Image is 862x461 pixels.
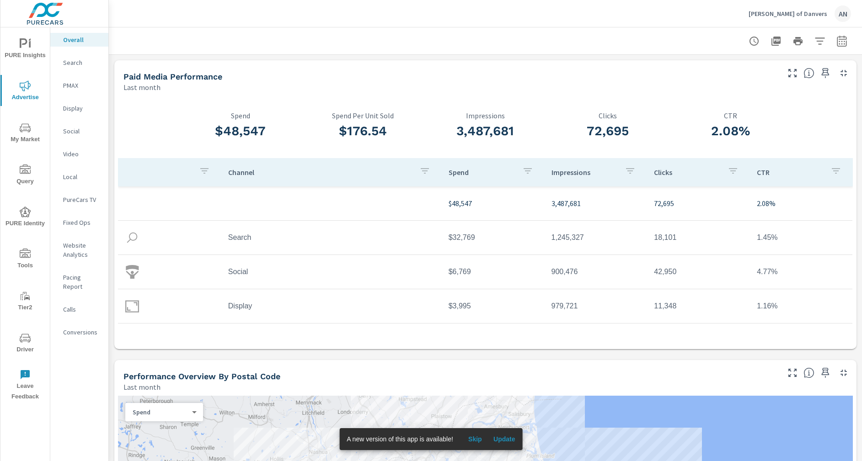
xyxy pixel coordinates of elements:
button: Print Report [789,32,807,50]
div: Display [50,101,108,115]
p: CTR [757,168,823,177]
h3: 3,487,681 [424,123,547,139]
p: Impressions [551,168,618,177]
span: My Market [3,122,47,145]
button: Apply Filters [811,32,829,50]
p: Impressions [424,111,547,120]
img: icon-search.svg [125,231,139,244]
p: Spend Per Unit Sold [302,111,424,120]
td: $6,769 [441,260,544,283]
button: Minimize Widget [836,366,851,380]
p: Calls [63,305,101,314]
p: Overall [63,35,101,44]
p: 72,695 [654,198,742,209]
button: Make Fullscreen [785,366,800,380]
h5: Paid Media Performance [123,72,222,81]
td: $3,995 [441,295,544,318]
p: Search [63,58,101,67]
span: Advertise [3,80,47,103]
img: icon-social.svg [125,265,139,279]
span: A new version of this app is available! [347,435,453,443]
td: 900,476 [544,260,647,283]
div: PureCars TV [50,193,108,207]
p: PMAX [63,81,101,90]
p: Conversions [63,328,101,337]
td: 11,348 [647,295,750,318]
td: 18,101 [647,226,750,249]
span: PURE Identity [3,207,47,229]
td: 182,757 [544,329,647,352]
p: Spend [133,408,188,416]
p: $48,547 [449,198,537,209]
button: Minimize Widget [836,66,851,80]
button: Update [490,432,519,446]
td: 979,721 [544,295,647,318]
td: 1.16% [750,295,852,318]
button: "Export Report to PDF" [767,32,785,50]
span: Understand performance data by postal code. Individual postal codes can be selected and expanded ... [803,367,814,378]
div: Search [50,56,108,69]
h3: $176.54 [302,123,424,139]
span: Tier2 [3,291,47,313]
td: 42,950 [647,260,750,283]
button: Make Fullscreen [785,66,800,80]
h3: 2.08% [669,123,792,139]
div: Conversions [50,325,108,339]
span: Tools [3,249,47,271]
h3: $48,547 [179,123,302,139]
p: PureCars TV [63,195,101,204]
p: Website Analytics [63,241,101,259]
td: 4.77% [750,260,852,283]
td: Search [221,226,441,249]
td: 0.03% [750,329,852,352]
p: Clicks [654,168,720,177]
span: Skip [464,435,486,443]
div: Pacing Report [50,270,108,293]
td: Display [221,295,441,318]
span: Understand performance metrics over the selected time range. [803,68,814,79]
div: Website Analytics [50,238,108,261]
p: Spend [449,168,515,177]
p: Last month [123,382,161,392]
span: Leave Feedback [3,369,47,402]
p: [PERSON_NAME] of Danvers [749,10,827,18]
td: 1,245,327 [544,226,647,249]
td: 1.45% [750,226,852,249]
div: nav menu [0,27,50,406]
button: Select Date Range [833,32,851,50]
div: Video [50,147,108,161]
p: Local [63,172,101,181]
td: ConnectedTv [221,329,441,352]
span: Update [493,435,515,443]
span: Query [3,164,47,187]
div: PMAX [50,79,108,92]
div: Social [50,124,108,138]
p: Display [63,104,101,113]
p: 2.08% [757,198,845,209]
h3: 72,695 [546,123,669,139]
p: Social [63,127,101,136]
img: icon-display.svg [125,299,139,313]
div: Calls [50,302,108,316]
span: PURE Insights [3,38,47,61]
h5: Performance Overview By Postal Code [123,371,280,381]
div: Spend [125,408,196,417]
p: Fixed Ops [63,218,101,227]
button: Skip [460,432,490,446]
div: Local [50,170,108,184]
td: 63 [647,329,750,352]
span: Driver [3,333,47,355]
p: Spend [179,111,302,120]
div: AN [835,5,851,22]
td: Social [221,260,441,283]
div: Fixed Ops [50,216,108,229]
p: Last month [123,82,161,93]
p: Video [63,149,101,159]
td: $32,769 [441,226,544,249]
p: CTR [669,111,792,120]
div: Overall [50,33,108,47]
p: 3,487,681 [551,198,640,209]
td: $3,989 [441,329,544,352]
span: Save this to your personalized report [818,366,833,380]
span: Save this to your personalized report [818,66,833,80]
